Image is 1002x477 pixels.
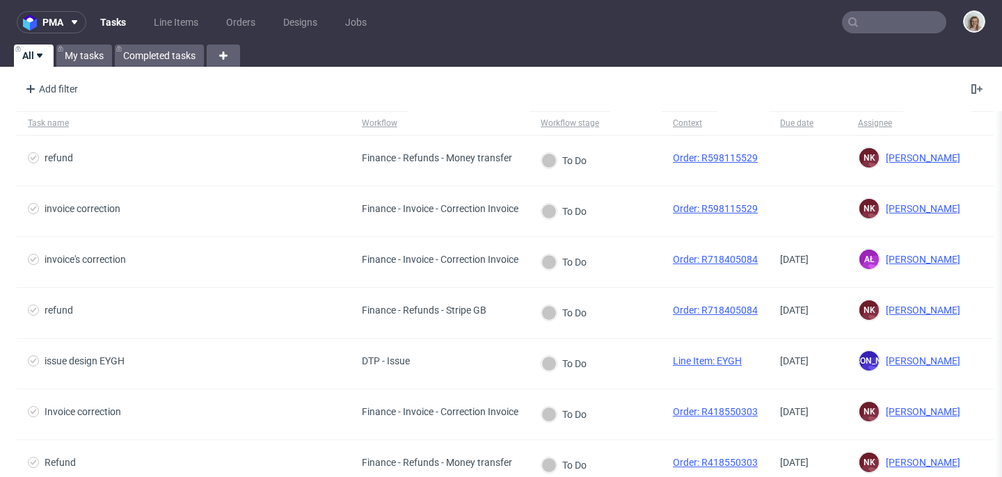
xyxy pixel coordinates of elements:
button: pma [17,11,86,33]
span: Due date [780,118,836,129]
img: Monika Poźniak [964,12,984,31]
a: Order: R718405084 [673,305,758,316]
div: invoice's correction [45,254,126,265]
div: Finance - Refunds - Money transfer [362,152,512,163]
div: Assignee [858,118,892,129]
a: All [14,45,54,67]
span: [PERSON_NAME] [880,305,960,316]
img: logo [23,15,42,31]
div: Workflow [362,118,397,129]
div: Invoice correction [45,406,121,417]
figcaption: NK [859,402,879,421]
div: To Do [541,153,587,168]
div: To Do [541,254,587,270]
div: refund [45,152,73,163]
div: Finance - Invoice - Correction Invoice [362,254,518,265]
div: issue design EYGH [45,355,125,366]
div: To Do [541,407,587,422]
figcaption: NK [859,148,879,168]
div: Refund [45,457,76,468]
figcaption: NK [859,453,879,472]
div: To Do [541,458,587,473]
span: Task name [28,118,340,129]
a: Completed tasks [115,45,204,67]
a: Orders [218,11,264,33]
figcaption: NK [859,199,879,218]
span: [DATE] [780,406,809,417]
div: To Do [541,305,587,321]
a: Order: R718405084 [673,254,758,265]
span: [DATE] [780,355,809,366]
a: Tasks [92,11,134,33]
span: [PERSON_NAME] [880,406,960,417]
a: My tasks [56,45,112,67]
span: [DATE] [780,305,809,316]
div: Finance - Refunds - Money transfer [362,457,512,468]
div: Context [673,118,706,129]
span: [PERSON_NAME] [880,203,960,214]
span: [PERSON_NAME] [880,355,960,366]
span: [DATE] [780,457,809,468]
div: Add filter [19,78,81,100]
div: Finance - Invoice - Correction Invoice [362,406,518,417]
div: To Do [541,204,587,219]
div: To Do [541,356,587,371]
a: Order: R418550303 [673,457,758,468]
a: Order: R598115529 [673,152,758,163]
div: Finance - Refunds - Stripe GB [362,305,486,316]
span: pma [42,17,63,27]
a: Order: R598115529 [673,203,758,214]
figcaption: AŁ [859,250,879,269]
figcaption: [PERSON_NAME] [859,351,879,371]
a: Jobs [337,11,375,33]
a: Line Items [145,11,207,33]
div: refund [45,305,73,316]
span: [PERSON_NAME] [880,254,960,265]
div: DTP - Issue [362,355,410,366]
div: invoice correction [45,203,120,214]
figcaption: NK [859,300,879,320]
span: [PERSON_NAME] [880,152,960,163]
a: Designs [275,11,326,33]
a: Line Item: EYGH [673,355,742,366]
div: Finance - Invoice - Correction Invoice [362,203,518,214]
div: Workflow stage [541,118,599,129]
span: [DATE] [780,254,809,265]
a: Order: R418550303 [673,406,758,417]
span: [PERSON_NAME] [880,457,960,468]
